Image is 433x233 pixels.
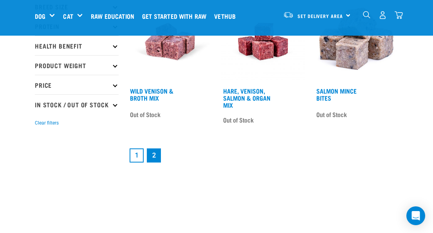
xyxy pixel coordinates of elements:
nav: pagination [128,147,398,164]
p: Health Benefit [35,36,119,55]
p: Product Weight [35,55,119,75]
span: Out of Stock [316,108,347,120]
button: Clear filters [35,119,59,126]
a: Hare, Venison, Salmon & Organ Mix [223,89,271,107]
div: Open Intercom Messenger [406,206,425,225]
span: Out of Stock [130,108,161,120]
p: In Stock / Out Of Stock [35,94,119,114]
span: Set Delivery Area [298,14,343,17]
img: van-moving.png [283,11,294,18]
a: Page 2 [147,148,161,163]
a: Goto page 1 [130,148,144,163]
a: Get started with Raw [140,0,212,32]
img: user.png [379,11,387,19]
a: Salmon Mince Bites [316,89,357,99]
img: home-icon@2x.png [395,11,403,19]
a: Dog [35,11,45,21]
span: Out of Stock [223,114,254,126]
a: Cat [63,11,73,21]
a: Vethub [212,0,242,32]
a: Wild Venison & Broth Mix [130,89,173,99]
p: Price [35,75,119,94]
img: home-icon-1@2x.png [363,11,370,18]
a: Raw Education [89,0,140,32]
